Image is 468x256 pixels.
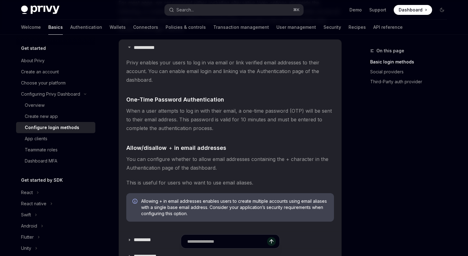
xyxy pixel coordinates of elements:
[16,243,95,254] button: Toggle Unity section
[126,178,334,187] span: This is useful for users who want to use email aliases.
[399,7,422,13] span: Dashboard
[25,135,47,142] div: App clients
[167,144,174,152] code: +
[21,79,66,87] div: Choose your platform
[21,90,80,98] div: Configuring Privy Dashboard
[16,122,95,133] a: Configure login methods
[21,189,33,196] div: React
[437,5,447,15] button: Toggle dark mode
[21,6,59,14] img: dark logo
[21,245,31,252] div: Unity
[16,100,95,111] a: Overview
[16,144,95,155] a: Teammate roles
[370,57,452,67] a: Basic login methods
[370,67,452,77] a: Social providers
[126,155,334,172] span: You can configure whether to allow email addresses containing the + character in the Authenticati...
[132,199,139,205] svg: Info
[21,45,46,52] h5: Get started
[21,176,63,184] h5: Get started by SDK
[126,144,226,152] span: Allow/disallow in email addresses
[16,155,95,167] a: Dashboard MFA
[21,57,45,64] div: About Privy
[349,7,362,13] a: Demo
[126,106,334,132] span: When a user attempts to log in with their email, a one-time password (OTP) will be sent to their ...
[126,58,334,84] span: Privy enables your users to log in via email or link verified email addresses to their account. Y...
[25,113,58,120] div: Create new app
[213,20,269,35] a: Transaction management
[165,4,303,15] button: Open search
[16,89,95,100] button: Toggle Configuring Privy Dashboard section
[133,20,158,35] a: Connectors
[21,233,34,241] div: Flutter
[16,133,95,144] a: App clients
[176,6,194,14] div: Search...
[16,111,95,122] a: Create new app
[187,235,267,248] input: Ask a question...
[16,55,95,66] a: About Privy
[16,232,95,243] button: Toggle Flutter section
[370,77,452,87] a: Third-Party auth provider
[16,66,95,77] a: Create an account
[16,198,95,209] button: Toggle React native section
[369,7,386,13] a: Support
[323,20,341,35] a: Security
[16,220,95,232] button: Toggle Android section
[25,124,79,131] div: Configure login methods
[70,20,102,35] a: Authentication
[267,237,276,246] button: Send message
[21,68,59,76] div: Create an account
[21,211,31,219] div: Swift
[25,157,57,165] div: Dashboard MFA
[16,209,95,220] button: Toggle Swift section
[166,20,206,35] a: Policies & controls
[48,20,63,35] a: Basics
[394,5,432,15] a: Dashboard
[373,20,403,35] a: API reference
[376,47,404,54] span: On this page
[25,102,45,109] div: Overview
[110,20,126,35] a: Wallets
[349,20,366,35] a: Recipes
[141,198,328,217] span: Allowing + in email addresses enables users to create multiple accounts using email aliases with ...
[293,7,300,12] span: ⌘ K
[126,95,224,104] span: One-Time Password Authentication
[21,222,37,230] div: Android
[276,20,316,35] a: User management
[16,187,95,198] button: Toggle React section
[21,200,46,207] div: React native
[21,20,41,35] a: Welcome
[16,77,95,89] a: Choose your platform
[25,146,58,154] div: Teammate roles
